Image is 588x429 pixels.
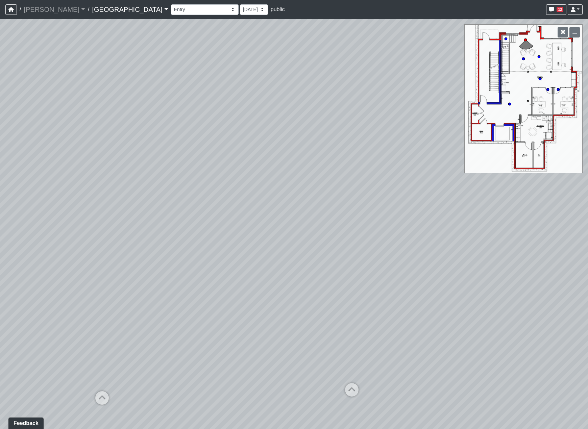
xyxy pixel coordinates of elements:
[271,6,285,12] span: public
[557,7,563,12] span: 12
[5,415,45,429] iframe: Ybug feedback widget
[85,3,92,16] span: /
[546,4,566,15] button: 12
[92,3,168,16] a: [GEOGRAPHIC_DATA]
[17,3,24,16] span: /
[24,3,85,16] a: [PERSON_NAME]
